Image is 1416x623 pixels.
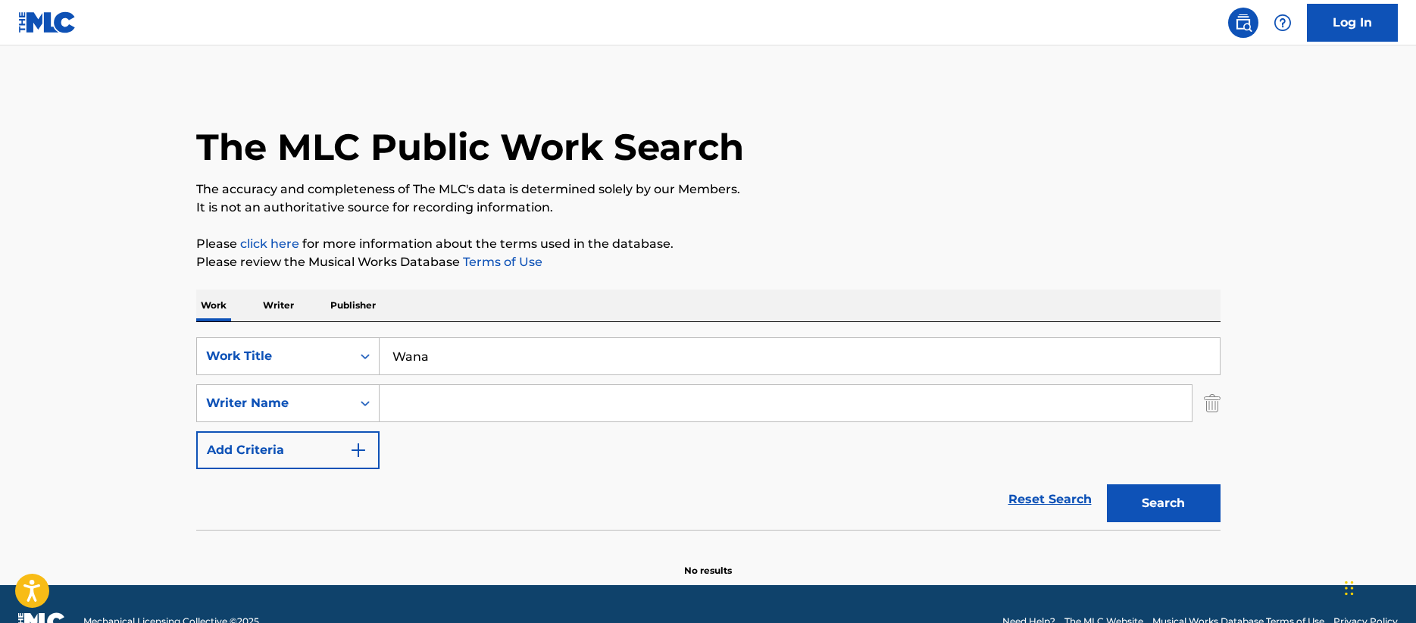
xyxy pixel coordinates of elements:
div: Help [1268,8,1298,38]
a: click here [240,236,299,251]
p: The accuracy and completeness of The MLC's data is determined solely by our Members. [196,180,1221,199]
img: search [1234,14,1252,32]
form: Search Form [196,337,1221,530]
img: 9d2ae6d4665cec9f34b9.svg [349,441,367,459]
div: Writer Name [206,394,342,412]
iframe: Chat Widget [1340,550,1416,623]
p: It is not an authoritative source for recording information. [196,199,1221,217]
h1: The MLC Public Work Search [196,124,744,170]
a: Public Search [1228,8,1258,38]
div: Drag [1345,565,1354,611]
p: Please for more information about the terms used in the database. [196,235,1221,253]
p: Please review the Musical Works Database [196,253,1221,271]
button: Search [1107,484,1221,522]
p: Writer [258,290,299,321]
p: No results [684,546,732,578]
p: Work [196,290,231,321]
a: Terms of Use [460,255,542,269]
p: Publisher [326,290,380,321]
button: Add Criteria [196,431,380,469]
img: Delete Criterion [1204,384,1221,422]
a: Reset Search [1001,483,1099,516]
div: Work Title [206,347,342,365]
img: help [1274,14,1292,32]
img: MLC Logo [18,11,77,33]
a: Log In [1307,4,1398,42]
